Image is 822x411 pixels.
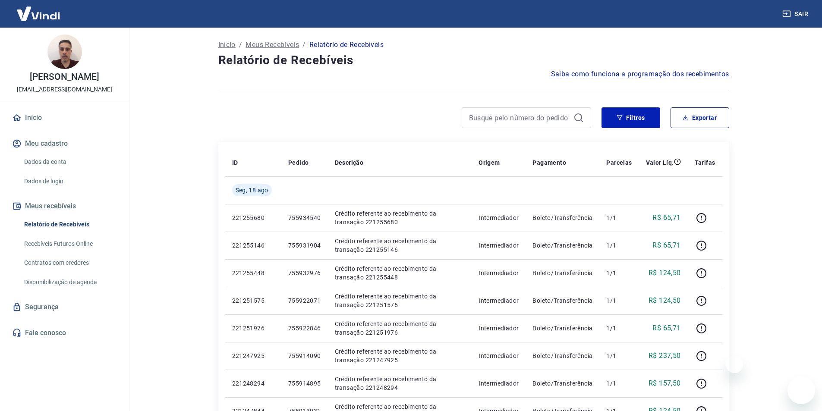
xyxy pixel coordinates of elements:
[469,111,570,124] input: Busque pelo número do pedido
[335,264,465,282] p: Crédito referente ao recebimento da transação 221255448
[606,379,632,388] p: 1/1
[21,173,119,190] a: Dados de login
[551,69,729,79] a: Saiba como funciona a programação dos recebimentos
[246,40,299,50] a: Meus Recebíveis
[787,376,815,404] iframe: Button to launch messaging window
[21,216,119,233] a: Relatório de Recebíveis
[479,158,500,167] p: Origem
[288,158,309,167] p: Pedido
[606,241,632,250] p: 1/1
[335,375,465,392] p: Crédito referente ao recebimento da transação 221248294
[606,351,632,360] p: 1/1
[10,298,119,317] a: Segurança
[232,241,274,250] p: 221255146
[10,323,119,342] a: Fale conosco
[335,292,465,309] p: Crédito referente ao recebimento da transação 221251575
[10,134,119,153] button: Meu cadastro
[10,0,66,27] img: Vindi
[288,296,321,305] p: 755922071
[288,241,321,250] p: 755931904
[532,269,592,277] p: Boleto/Transferência
[606,296,632,305] p: 1/1
[232,213,274,222] p: 221255680
[479,379,519,388] p: Intermediador
[239,40,242,50] p: /
[10,108,119,127] a: Início
[30,72,99,82] p: [PERSON_NAME]
[532,324,592,333] p: Boleto/Transferência
[532,296,592,305] p: Boleto/Transferência
[602,107,660,128] button: Filtros
[479,351,519,360] p: Intermediador
[479,269,519,277] p: Intermediador
[646,158,674,167] p: Valor Líq.
[335,347,465,364] p: Crédito referente ao recebimento da transação 221247925
[21,235,119,253] a: Recebíveis Futuros Online
[695,158,715,167] p: Tarifas
[532,158,566,167] p: Pagamento
[288,379,321,388] p: 755914895
[17,85,112,94] p: [EMAIL_ADDRESS][DOMAIN_NAME]
[302,40,305,50] p: /
[335,158,364,167] p: Descrição
[232,379,274,388] p: 221248294
[652,240,680,251] p: R$ 65,71
[652,213,680,223] p: R$ 65,71
[218,40,236,50] a: Início
[10,197,119,216] button: Meus recebíveis
[652,323,680,333] p: R$ 65,71
[649,351,681,361] p: R$ 237,50
[606,158,632,167] p: Parcelas
[232,351,274,360] p: 221247925
[335,237,465,254] p: Crédito referente ao recebimento da transação 221255146
[47,35,82,69] img: 086b94dc-854d-4ca8-b167-b06c909ffac4.jpeg
[606,269,632,277] p: 1/1
[236,186,268,195] span: Seg, 18 ago
[288,269,321,277] p: 755932976
[532,379,592,388] p: Boleto/Transferência
[532,213,592,222] p: Boleto/Transferência
[726,356,743,373] iframe: Close message
[288,351,321,360] p: 755914090
[479,296,519,305] p: Intermediador
[671,107,729,128] button: Exportar
[649,268,681,278] p: R$ 124,50
[218,52,729,69] h4: Relatório de Recebíveis
[649,295,681,306] p: R$ 124,50
[288,324,321,333] p: 755922846
[335,209,465,226] p: Crédito referente ao recebimento da transação 221255680
[232,158,238,167] p: ID
[532,241,592,250] p: Boleto/Transferência
[309,40,384,50] p: Relatório de Recebíveis
[606,324,632,333] p: 1/1
[21,273,119,291] a: Disponibilização de agenda
[21,254,119,272] a: Contratos com credores
[335,320,465,337] p: Crédito referente ao recebimento da transação 221251976
[606,213,632,222] p: 1/1
[649,378,681,389] p: R$ 157,50
[232,269,274,277] p: 221255448
[288,213,321,222] p: 755934540
[781,6,812,22] button: Sair
[232,324,274,333] p: 221251976
[479,241,519,250] p: Intermediador
[21,153,119,171] a: Dados da conta
[479,213,519,222] p: Intermediador
[532,351,592,360] p: Boleto/Transferência
[479,324,519,333] p: Intermediador
[232,296,274,305] p: 221251575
